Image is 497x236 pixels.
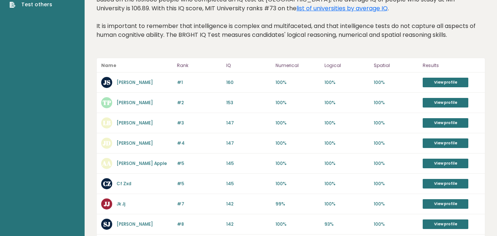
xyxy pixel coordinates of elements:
p: 142 [226,201,271,207]
p: 145 [226,180,271,187]
p: #4 [177,140,222,147]
p: IQ [226,61,271,70]
p: 100% [374,180,419,187]
p: Logical [324,61,369,70]
p: 99% [276,201,320,207]
text: SJ [103,220,110,228]
text: JJ [104,200,110,208]
p: 153 [226,99,271,106]
a: View profile [423,118,468,128]
p: Spatial [374,61,419,70]
a: View profile [423,138,468,148]
a: View profile [423,98,468,108]
a: [PERSON_NAME] Apple [117,160,167,166]
p: 100% [374,221,419,228]
p: #3 [177,120,222,126]
p: #1 [177,79,222,86]
a: [PERSON_NAME] [117,79,153,85]
p: 100% [324,180,369,187]
p: 100% [276,99,320,106]
p: 100% [324,140,369,147]
text: TP [103,98,111,107]
text: LB [103,119,111,127]
p: #2 [177,99,222,106]
p: 100% [374,201,419,207]
p: 100% [374,160,419,167]
p: Rank [177,61,222,70]
a: [PERSON_NAME] [117,221,153,227]
p: 93% [324,221,369,228]
p: 145 [226,160,271,167]
p: 100% [324,99,369,106]
p: 100% [324,160,369,167]
p: 100% [374,99,419,106]
a: Jk Jj [117,201,125,207]
p: 100% [324,120,369,126]
p: 100% [276,160,320,167]
p: 100% [374,120,419,126]
a: [PERSON_NAME] [117,140,153,146]
p: 160 [226,79,271,86]
a: [PERSON_NAME] [117,99,153,106]
p: 147 [226,140,271,147]
a: View profile [423,219,468,229]
a: Test others [10,1,57,8]
p: 100% [374,79,419,86]
a: View profile [423,159,468,168]
text: JD [103,139,111,147]
text: AA [102,159,111,168]
p: 147 [226,120,271,126]
a: View profile [423,179,468,189]
a: View profile [423,199,468,209]
a: [PERSON_NAME] [117,120,153,126]
p: 100% [324,79,369,86]
p: 100% [374,140,419,147]
p: #5 [177,160,222,167]
p: #5 [177,180,222,187]
p: 100% [276,180,320,187]
p: 100% [276,79,320,86]
text: CZ [103,179,111,188]
p: 100% [276,140,320,147]
a: View profile [423,78,468,87]
p: Results [423,61,480,70]
p: 100% [324,201,369,207]
p: #8 [177,221,222,228]
p: 142 [226,221,271,228]
p: 100% [276,221,320,228]
a: Cf Zxd [117,180,131,187]
p: Numerical [276,61,320,70]
p: #7 [177,201,222,207]
text: JS [103,78,110,87]
b: Name [101,62,116,68]
a: list of universities by average IQ [297,4,388,13]
p: 100% [276,120,320,126]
